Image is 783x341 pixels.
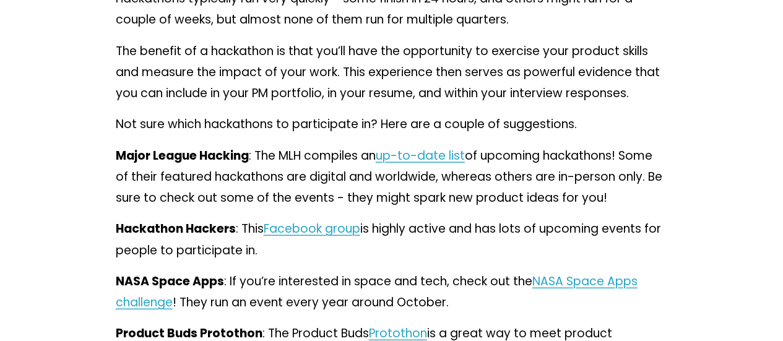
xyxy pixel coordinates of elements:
strong: NASA Space Apps [116,273,224,290]
p: Not sure which hackathons to participate in? Here are a couple of suggestions. [116,114,668,135]
p: : This is highly active and has lots of upcoming events for people to participate in. [116,218,668,261]
a: Facebook group [264,220,360,237]
a: up-to-date list [376,147,465,164]
strong: Major League Hacking [116,147,249,164]
p: The benefit of a hackathon is that you’ll have the opportunity to exercise your product skills an... [116,41,668,105]
p: : The MLH compiles an of upcoming hackathons! Some of their featured hackathons are digital and w... [116,145,668,209]
p: : If you’re interested in space and tech, check out the ! They run an event every year around Oct... [116,271,668,314]
strong: Hackathon Hackers [116,220,236,237]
